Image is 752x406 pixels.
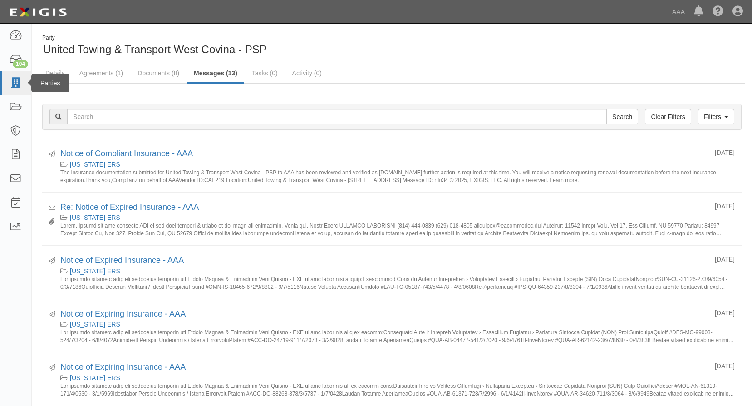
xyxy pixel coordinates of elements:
div: United Towing & Transport West Covina - PSP [39,34,385,57]
a: AAA [668,3,689,21]
div: California ERS [60,373,735,382]
small: Lor ipsumdo sitametc adip eli seddoeius temporin utl Etdolo Magnaa & Enimadmin Veni Quisno - EXE ... [60,329,735,343]
div: California ERS [60,320,735,329]
a: Details [39,64,72,82]
div: California ERS [60,160,735,169]
div: Party [42,34,267,42]
span: United Towing & Transport West Covina - PSP [43,43,267,55]
a: [US_STATE] ERS [70,321,120,328]
div: [DATE] [715,148,735,157]
i: Sent [49,365,55,371]
a: [US_STATE] ERS [70,214,120,221]
a: Clear Filters [645,109,691,124]
a: Documents (8) [131,64,186,82]
div: Notice of Compliant Insurance - AAA [60,148,708,160]
div: California ERS [60,267,735,276]
i: Sent [49,258,55,264]
div: Re: Notice of Expired Insurance - AAA [60,202,708,213]
i: Received [49,205,55,211]
a: Messages (13) [187,64,244,84]
div: 104 [13,60,28,68]
a: [US_STATE] ERS [70,161,120,168]
a: [US_STATE] ERS [70,374,120,381]
a: [US_STATE] ERS [70,267,120,275]
i: Sent [49,312,55,318]
small: The insurance documentation submitted for United Towing & Transport West Covina - PSP to AAA has ... [60,169,735,183]
div: Parties [31,74,69,92]
a: Notice of Expired Insurance - AAA [60,256,184,265]
div: [DATE] [715,308,735,317]
i: Help Center - Complianz [713,6,723,17]
a: Activity (0) [285,64,329,82]
div: Notice of Expired Insurance - AAA [60,255,708,267]
a: Re: Notice of Expired Insurance - AAA [60,203,199,212]
a: Notice of Compliant Insurance - AAA [60,149,193,158]
a: Agreements (1) [73,64,130,82]
input: Search [67,109,607,124]
div: Notice of Expiring Insurance - AAA [60,308,708,320]
input: Search [606,109,638,124]
small: Lor ipsumdo sitametc adip eli seddoeius temporin utl Etdolo Magnaa & Enimadmin Veni Quisno - EXE ... [60,382,735,396]
div: [DATE] [715,255,735,264]
div: [DATE] [715,361,735,371]
div: Notice of Expiring Insurance - AAA [60,361,708,373]
i: Sent [49,151,55,158]
small: Lor ipsumdo sitametc adip eli seddoeius temporin utl Etdolo Magnaa & Enimadmin Veni Quisno - EXE ... [60,276,735,290]
img: logo-5460c22ac91f19d4615b14bd174203de0afe785f0fc80cf4dbbc73dc1793850b.png [7,4,69,20]
div: California ERS [60,213,735,222]
small: Lorem, Ipsumd sit ame consecte ADI el sed doei tempori & utlabo et dol magn ali enimadmin, Venia ... [60,222,735,236]
a: Filters [698,109,734,124]
a: Notice of Expiring Insurance - AAA [60,362,186,371]
a: Notice of Expiring Insurance - AAA [60,309,186,318]
a: Tasks (0) [245,64,285,82]
div: [DATE] [715,202,735,211]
